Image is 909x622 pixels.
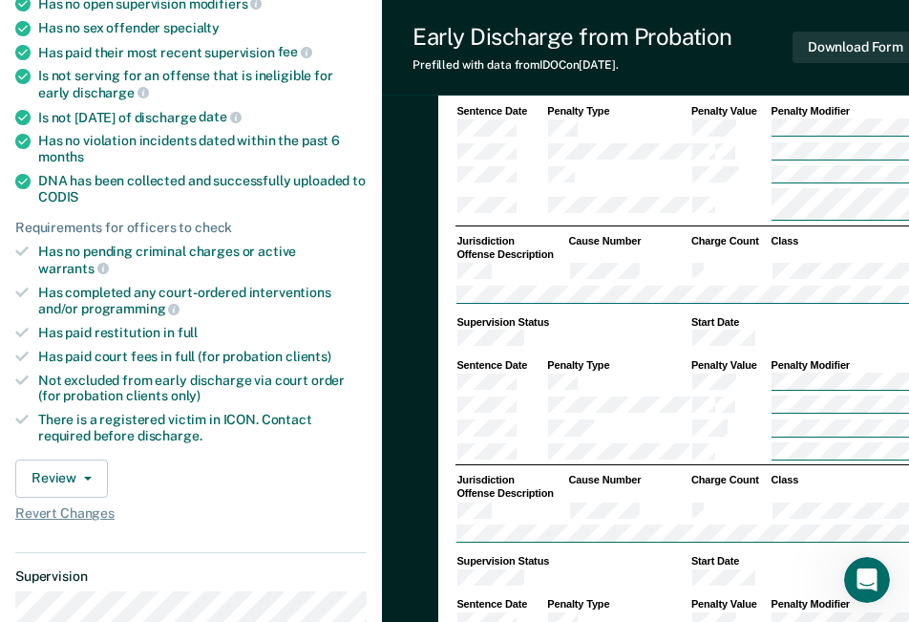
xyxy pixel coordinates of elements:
[455,234,567,247] th: Jurisdiction
[38,20,367,36] div: Has no sex offender
[191,446,382,523] button: Messages
[455,473,567,486] th: Jurisdiction
[38,34,143,65] img: logo
[38,109,367,126] div: Is not [DATE] of discharge
[74,494,116,507] span: Home
[163,20,220,35] span: specialty
[38,285,367,317] div: Has completed any court-ordered interventions and/or
[690,358,771,372] th: Penalty Value
[178,325,198,340] span: full
[568,473,690,486] th: Cause Number
[844,557,890,603] iframe: Intercom live chat
[254,494,320,507] span: Messages
[455,247,567,261] th: Offense Description
[546,358,690,372] th: Penalty Type
[171,388,201,403] span: only)
[137,428,202,443] span: discharge.
[187,31,225,69] img: Profile image for Naomi
[15,505,367,522] span: Revert Changes
[39,273,319,293] div: Send us a message
[38,261,109,276] span: warrants
[455,315,690,329] th: Supervision Status
[38,173,367,205] div: DNA has been collected and successfully uploaded to
[455,486,567,500] th: Offense Description
[38,201,344,233] p: How can we help?
[455,554,690,568] th: Supervision Status
[260,31,298,69] img: Profile image for Kim
[690,597,771,611] th: Penalty Value
[412,23,732,51] div: Early Discharge from Probation
[690,473,771,486] th: Charge Count
[455,358,546,372] th: Sentence Date
[455,597,546,611] th: Sentence Date
[38,44,367,61] div: Has paid their most recent supervision
[412,58,732,72] div: Prefilled with data from IDOC on [DATE] .
[199,109,241,124] span: date
[328,31,363,65] div: Close
[285,349,331,364] span: clients)
[38,68,367,100] div: Is not serving for an offense that is ineligible for early
[15,460,108,498] button: Review
[38,189,78,204] span: CODIS
[73,85,149,100] span: discharge
[690,234,771,247] th: Charge Count
[568,234,690,247] th: Cause Number
[38,412,367,444] div: There is a registered victim in ICON. Contact required before
[38,325,367,341] div: Has paid restitution in
[455,104,546,118] th: Sentence Date
[38,373,367,405] div: Not excluded from early discharge via court order (for probation clients
[690,104,771,118] th: Penalty Value
[81,301,180,316] span: programming
[19,257,363,310] div: Send us a message
[38,149,84,164] span: months
[546,104,690,118] th: Penalty Type
[38,349,367,365] div: Has paid court fees in full (for probation
[546,597,690,611] th: Penalty Type
[15,568,367,585] dt: Supervision
[38,136,344,201] p: Hi [PERSON_NAME] 👋
[15,220,367,236] div: Requirements for officers to check
[223,31,262,69] img: Profile image for Rajan
[278,44,312,59] span: fee
[38,133,367,165] div: Has no violation incidents dated within the past 6
[38,244,367,276] div: Has no pending criminal charges or active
